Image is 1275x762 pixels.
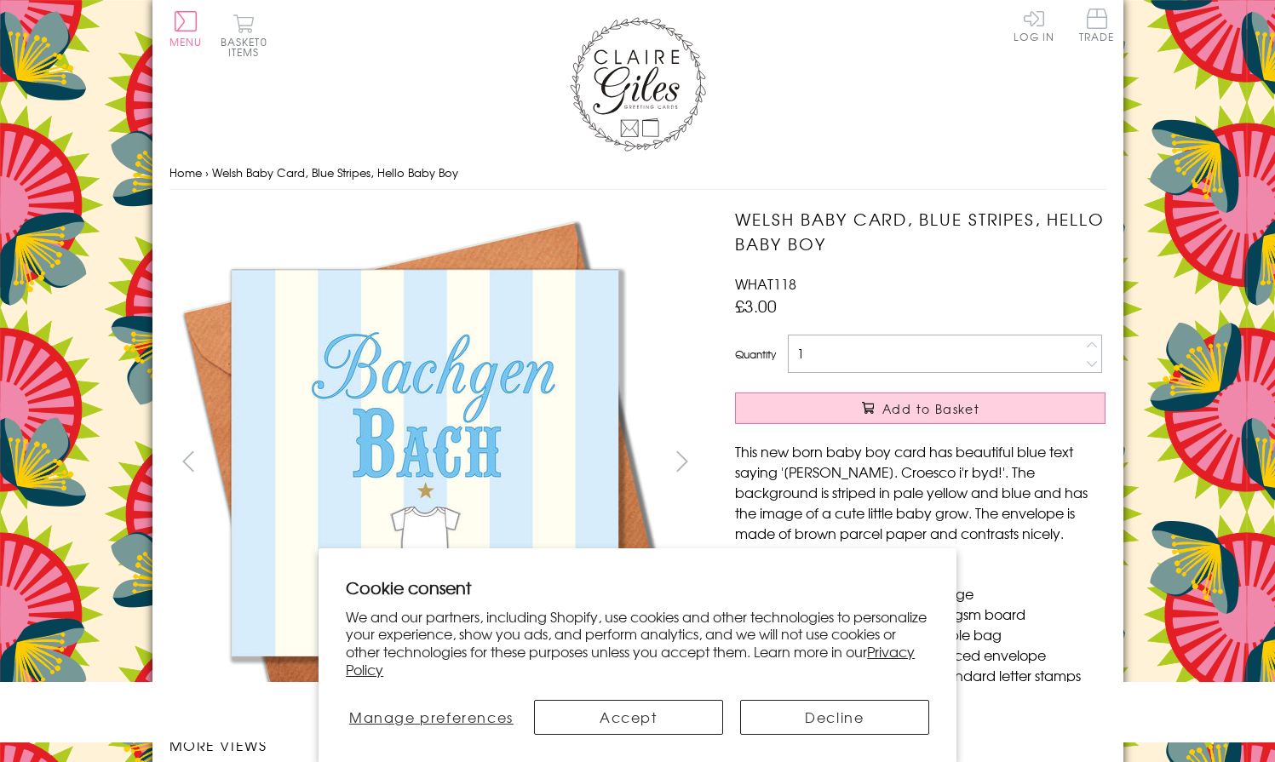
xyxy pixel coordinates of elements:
button: Decline [740,700,929,735]
span: Add to Basket [882,400,979,417]
nav: breadcrumbs [169,156,1106,191]
img: Welsh Baby Card, Blue Stripes, Hello Baby Boy [169,207,681,718]
p: We and our partners, including Shopify, use cookies and other technologies to personalize your ex... [346,608,929,679]
span: Trade [1079,9,1115,42]
a: Trade [1079,9,1115,45]
button: Menu [169,11,203,47]
span: Manage preferences [349,707,514,727]
p: This new born baby boy card has beautiful blue text saying '[PERSON_NAME]. Croesco i'r byd!'. The... [735,441,1106,543]
img: Claire Giles Greetings Cards [570,17,706,152]
button: prev [169,442,208,480]
h2: Cookie consent [346,576,929,599]
a: Home [169,164,202,180]
a: Log In [1014,9,1054,42]
span: £3.00 [735,294,777,318]
h3: More views [169,735,702,755]
span: WHAT118 [735,273,796,294]
span: › [205,164,209,180]
button: Accept [534,700,723,735]
label: Quantity [735,347,776,362]
button: Manage preferences [346,700,516,735]
span: 0 items [228,34,267,60]
button: Add to Basket [735,392,1106,424]
button: next [663,442,701,480]
span: Welsh Baby Card, Blue Stripes, Hello Baby Boy [212,164,458,180]
button: Basket0 items [221,14,267,57]
h1: Welsh Baby Card, Blue Stripes, Hello Baby Boy [735,207,1106,256]
span: Menu [169,34,203,49]
a: Privacy Policy [346,641,915,679]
